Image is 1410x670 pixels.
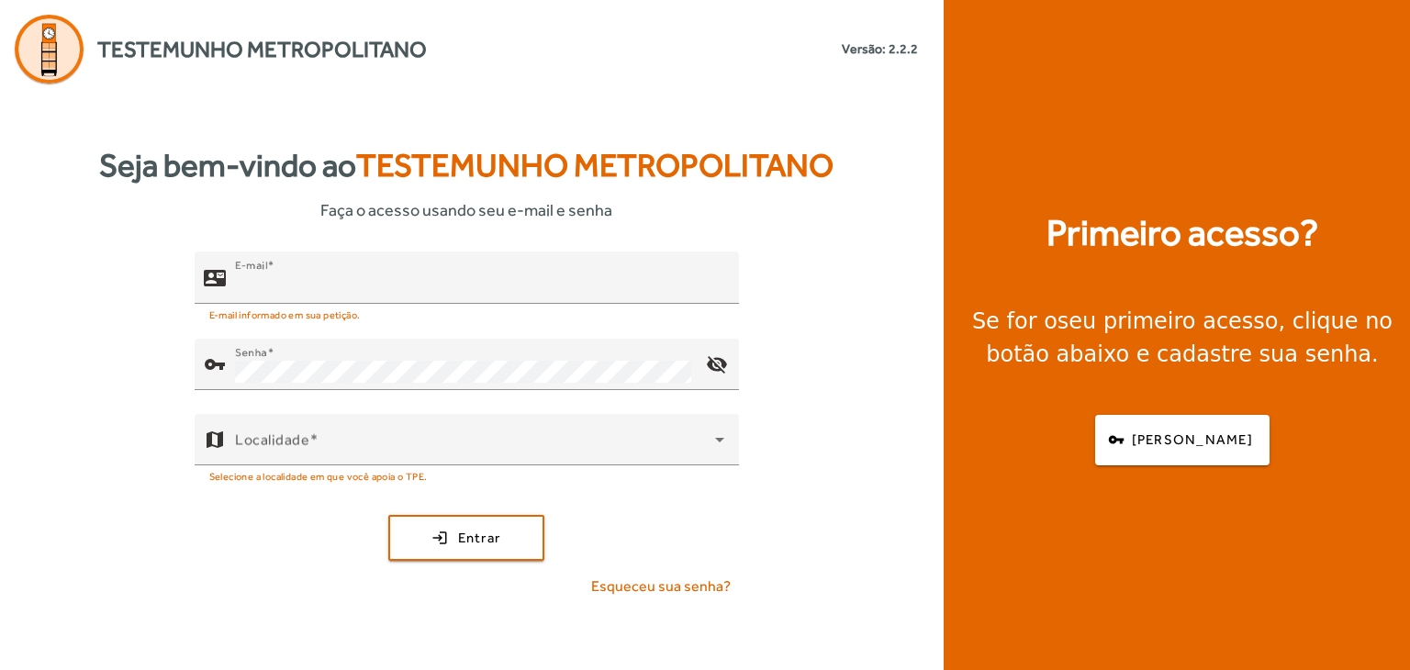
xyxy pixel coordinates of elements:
[842,39,918,59] small: Versão: 2.2.2
[591,575,731,597] span: Esqueceu sua senha?
[97,33,427,66] span: Testemunho Metropolitano
[235,259,267,272] mat-label: E-mail
[320,197,612,222] span: Faça o acesso usando seu e-mail e senha
[1046,206,1318,261] strong: Primeiro acesso?
[15,15,84,84] img: Logo Agenda
[204,429,226,451] mat-icon: map
[356,147,834,184] span: Testemunho Metropolitano
[204,353,226,375] mat-icon: vpn_key
[209,304,361,324] mat-hint: E-mail informado em sua petição.
[1132,430,1253,451] span: [PERSON_NAME]
[694,342,738,386] mat-icon: visibility_off
[966,305,1399,371] div: Se for o , clique no botão abaixo e cadastre sua senha.
[235,430,309,448] mat-label: Localidade
[209,465,428,486] mat-hint: Selecione a localidade em que você apoia o TPE.
[1095,415,1270,465] button: [PERSON_NAME]
[204,266,226,288] mat-icon: contact_mail
[388,515,544,561] button: Entrar
[99,141,834,190] strong: Seja bem-vindo ao
[1057,308,1279,334] strong: seu primeiro acesso
[458,528,501,549] span: Entrar
[235,346,267,359] mat-label: Senha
